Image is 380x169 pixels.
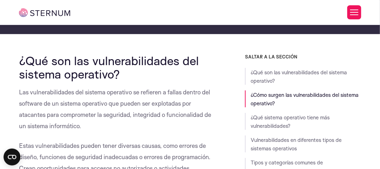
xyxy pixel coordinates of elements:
img: esternón iot [19,8,71,17]
a: ¿Qué sistema operativo tiene más vulnerabilidades? [251,114,330,129]
a: Vulnerabilidades en diferentes tipos de sistemas operativos [251,137,342,152]
a: ¿Cómo surgen las vulnerabilidades del sistema operativo? [251,92,358,107]
button: Alternar menú [347,5,361,19]
font: Las vulnerabilidades del sistema operativo se refieren a fallas dentro del software de un sistema... [19,88,211,130]
font: ¿Qué son las vulnerabilidades del sistema operativo? [19,53,199,81]
font: SALTAR A LA SECCIÓN [245,54,297,60]
button: Abrir el widget CMP [4,149,20,165]
a: ¿Qué son las vulnerabilidades del sistema operativo? [251,69,347,84]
